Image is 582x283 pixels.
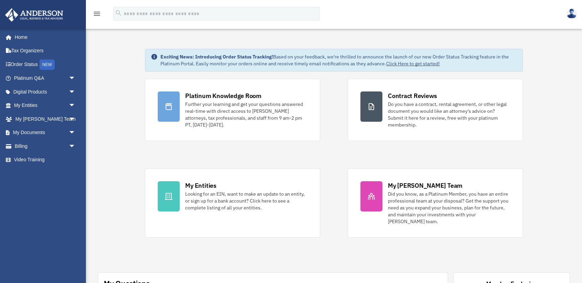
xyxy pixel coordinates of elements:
img: Anderson Advisors Platinum Portal [3,8,65,22]
div: Do you have a contract, rental agreement, or other legal document you would like an attorney's ad... [388,101,510,128]
i: search [115,9,122,17]
span: arrow_drop_down [69,112,82,126]
a: Digital Productsarrow_drop_down [5,85,86,99]
a: Platinum Knowledge Room Further your learning and get your questions answered real-time with dire... [145,79,320,141]
a: My Entitiesarrow_drop_down [5,99,86,112]
div: My [PERSON_NAME] Team [388,181,462,190]
div: Did you know, as a Platinum Member, you have an entire professional team at your disposal? Get th... [388,191,510,225]
span: arrow_drop_down [69,99,82,113]
a: My Entities Looking for an EIN, want to make an update to an entity, or sign up for a bank accoun... [145,168,320,238]
a: My [PERSON_NAME] Team Did you know, as a Platinum Member, you have an entire professional team at... [348,168,523,238]
div: My Entities [185,181,216,190]
span: arrow_drop_down [69,126,82,140]
a: Platinum Q&Aarrow_drop_down [5,72,86,85]
a: Video Training [5,153,86,167]
a: Tax Organizers [5,44,86,58]
span: arrow_drop_down [69,72,82,86]
a: Click Here to get started! [386,61,440,67]
div: Contract Reviews [388,91,437,100]
a: menu [93,12,101,18]
a: My [PERSON_NAME] Teamarrow_drop_down [5,112,86,126]
a: Billingarrow_drop_down [5,139,86,153]
span: arrow_drop_down [69,85,82,99]
div: Further your learning and get your questions answered real-time with direct access to [PERSON_NAM... [185,101,307,128]
span: arrow_drop_down [69,139,82,153]
a: Home [5,30,82,44]
a: Contract Reviews Do you have a contract, rental agreement, or other legal document you would like... [348,79,523,141]
img: User Pic [567,9,577,19]
strong: Exciting News: Introducing Order Status Tracking! [160,54,273,60]
div: NEW [40,59,55,70]
i: menu [93,10,101,18]
a: Order StatusNEW [5,57,86,72]
div: Platinum Knowledge Room [185,91,261,100]
div: Looking for an EIN, want to make an update to an entity, or sign up for a bank account? Click her... [185,191,307,211]
div: Based on your feedback, we're thrilled to announce the launch of our new Order Status Tracking fe... [160,53,517,67]
a: My Documentsarrow_drop_down [5,126,86,140]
